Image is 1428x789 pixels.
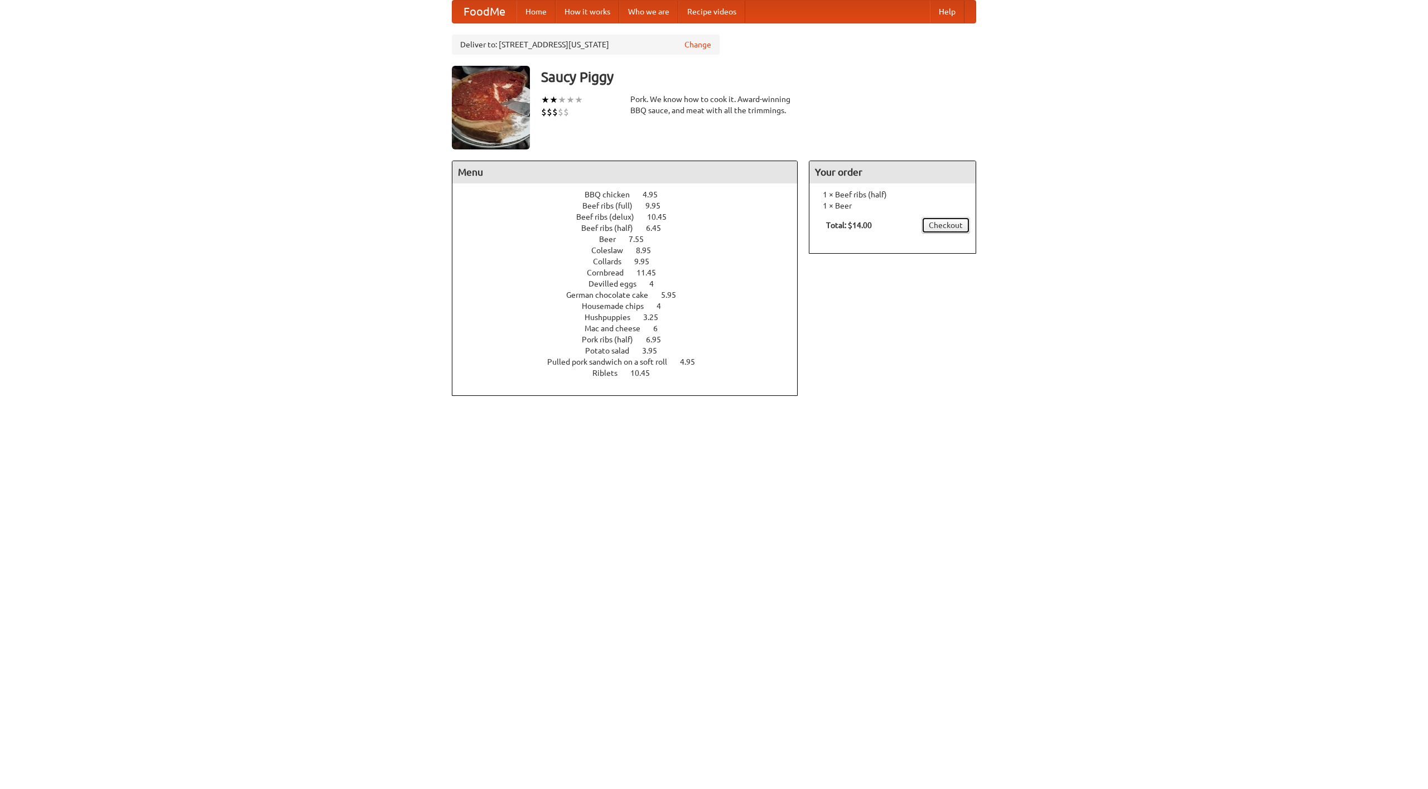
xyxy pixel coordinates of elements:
span: Beer [599,235,627,244]
li: $ [552,106,558,118]
span: 3.95 [642,346,668,355]
a: Collards 9.95 [593,257,670,266]
a: Beer 7.55 [599,235,664,244]
a: Pork ribs (half) 6.95 [582,335,682,344]
a: Devilled eggs 4 [588,279,674,288]
span: Collards [593,257,633,266]
span: 9.95 [634,257,660,266]
span: 4 [649,279,665,288]
span: 10.45 [647,212,678,221]
span: 5.95 [661,291,687,299]
a: Riblets 10.45 [592,369,670,377]
span: Hushpuppies [585,313,641,322]
h3: Saucy Piggy [541,66,976,88]
span: 10.45 [630,369,661,377]
a: Mac and cheese 6 [585,324,678,333]
a: Hushpuppies 3.25 [585,313,679,322]
li: $ [547,106,552,118]
span: 11.45 [636,268,667,277]
span: Mac and cheese [585,324,652,333]
h4: Menu [452,161,797,183]
span: 8.95 [636,246,662,255]
span: Beef ribs (half) [581,224,644,233]
span: Riblets [592,369,629,377]
span: 3.25 [643,313,669,322]
a: Help [930,1,964,23]
a: FoodMe [452,1,517,23]
span: Devilled eggs [588,279,648,288]
a: Beef ribs (half) 6.45 [581,224,682,233]
a: Beef ribs (delux) 10.45 [576,212,687,221]
span: 4.95 [680,357,706,366]
a: Change [684,39,711,50]
span: Pulled pork sandwich on a soft roll [547,357,678,366]
li: ★ [541,94,549,106]
span: 4.95 [643,190,669,199]
div: Deliver to: [STREET_ADDRESS][US_STATE] [452,35,720,55]
li: $ [563,106,569,118]
a: Recipe videos [678,1,745,23]
span: 6 [653,324,669,333]
li: $ [541,106,547,118]
span: 7.55 [629,235,655,244]
span: Housemade chips [582,302,655,311]
div: Pork. We know how to cook it. Award-winning BBQ sauce, and meat with all the trimmings. [630,94,798,116]
a: BBQ chicken 4.95 [585,190,678,199]
li: 1 × Beef ribs (half) [815,189,970,200]
img: angular.jpg [452,66,530,149]
span: 6.45 [646,224,672,233]
a: German chocolate cake 5.95 [566,291,697,299]
li: ★ [558,94,566,106]
span: 9.95 [645,201,672,210]
a: Checkout [922,217,970,234]
span: 4 [657,302,672,311]
a: Potato salad 3.95 [585,346,678,355]
span: German chocolate cake [566,291,659,299]
span: Coleslaw [591,246,634,255]
li: $ [558,106,563,118]
span: Potato salad [585,346,640,355]
a: Housemade chips 4 [582,302,682,311]
li: ★ [566,94,575,106]
a: Coleslaw 8.95 [591,246,672,255]
li: ★ [549,94,558,106]
span: BBQ chicken [585,190,641,199]
a: Pulled pork sandwich on a soft roll 4.95 [547,357,716,366]
span: Cornbread [587,268,635,277]
span: Pork ribs (half) [582,335,644,344]
span: Beef ribs (full) [582,201,644,210]
a: Who we are [619,1,678,23]
span: 6.95 [646,335,672,344]
li: 1 × Beer [815,200,970,211]
a: Cornbread 11.45 [587,268,677,277]
b: Total: $14.00 [826,221,872,230]
a: How it works [556,1,619,23]
h4: Your order [809,161,976,183]
span: Beef ribs (delux) [576,212,645,221]
li: ★ [575,94,583,106]
a: Home [517,1,556,23]
a: Beef ribs (full) 9.95 [582,201,681,210]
